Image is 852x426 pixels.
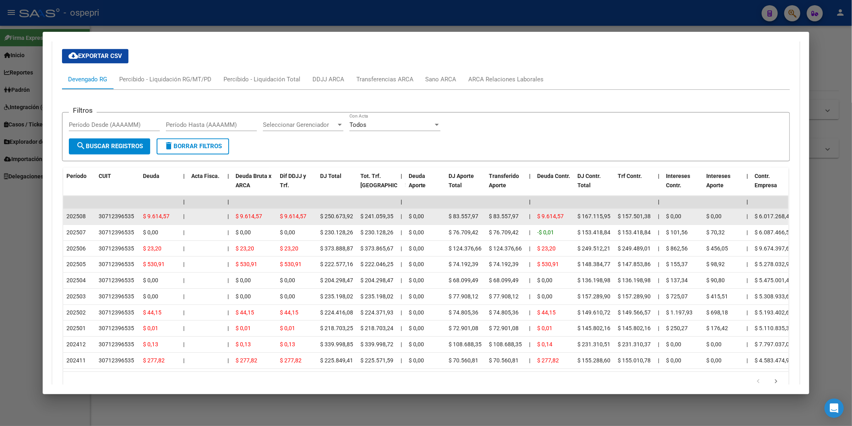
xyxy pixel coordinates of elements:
span: $ 530,91 [236,261,257,268]
span: 202411 [66,358,86,364]
span: Dif DDJJ y Trf. [280,173,306,189]
span: DJ Aporte Total [449,173,474,189]
span: $ 0,00 [409,230,424,236]
span: $ 68.099,49 [449,277,479,284]
span: | [658,294,660,300]
span: $ 277,82 [143,358,165,364]
span: $ 230.128,26 [360,230,393,236]
span: | [658,173,660,180]
span: | [401,294,402,300]
span: | [529,261,531,268]
span: $ 0,00 [143,230,158,236]
span: $ 157.289,90 [578,294,611,300]
span: $ 149.610,72 [578,310,611,316]
datatable-header-cell: Deuda Bruta x ARCA [232,168,277,203]
div: 30712396535 [99,244,134,254]
span: $ 68.099,49 [489,277,519,284]
div: DDJJ ARCA [312,75,344,84]
span: | [183,310,184,316]
span: $ 277,82 [538,358,559,364]
span: | [183,294,184,300]
datatable-header-cell: CUIT [95,168,140,203]
div: 30712396535 [99,292,134,302]
span: $ 204.298,47 [320,277,353,284]
span: | [183,213,184,220]
span: $ 0,00 [707,341,722,348]
span: $ 0,00 [280,294,295,300]
mat-icon: search [76,141,86,151]
span: | [183,199,185,205]
mat-icon: delete [164,141,174,151]
span: $ 0,00 [409,261,424,268]
span: CUIT [99,173,111,180]
div: 30712396535 [99,212,134,221]
span: $ 249.512,21 [578,246,611,252]
span: | [183,246,184,252]
span: | [183,261,184,268]
span: $ 76.709,42 [449,230,479,236]
span: $ 0,00 [409,246,424,252]
span: | [747,358,748,364]
datatable-header-cell: Deuda Aporte [405,168,446,203]
span: | [658,310,660,316]
span: $ 44,15 [538,310,556,316]
span: | [529,199,531,205]
span: $ 83.557,97 [449,213,479,220]
span: 202507 [66,230,86,236]
span: Acta Fisca. [191,173,219,180]
span: $ 155.288,60 [578,358,611,364]
datatable-header-cell: | [180,168,188,203]
div: Percibido - Liquidación RG/MT/PD [119,75,211,84]
span: | [529,358,531,364]
span: | [227,199,229,205]
datatable-header-cell: | [397,168,405,203]
span: | [747,310,748,316]
span: | [747,199,749,205]
span: Exportar CSV [68,53,122,60]
span: 202504 [66,277,86,284]
span: | [658,277,660,284]
div: Transferencias ARCA [356,75,414,84]
span: $ 136.198,98 [578,277,611,284]
div: 30712396535 [99,228,134,238]
span: $ 9.614,57 [143,213,170,220]
span: $ 249.489,01 [618,246,651,252]
div: Aportes y Contribuciones del Afiliado: 23263312309 [52,30,800,412]
a: go to previous page [751,378,766,387]
span: | [658,358,660,364]
span: | [747,173,749,180]
span: $ 235.198,02 [360,294,393,300]
span: | [747,230,748,236]
span: $ 74.192,39 [489,261,519,268]
span: $ 7.797.037,03 [755,341,793,348]
span: $ 157.289,90 [618,294,651,300]
span: | [227,310,229,316]
span: $ 167.115,95 [578,213,611,220]
span: | [227,294,229,300]
div: Open Intercom Messenger [825,399,844,418]
span: $ 0,00 [666,358,682,364]
span: $ 9.674.397,61 [755,246,793,252]
span: | [529,310,531,316]
span: $ 98,92 [707,261,725,268]
span: | [183,325,184,332]
span: | [529,213,531,220]
span: $ 155,37 [666,261,688,268]
span: $ 76.709,42 [489,230,519,236]
span: $ 231.310,51 [578,341,611,348]
button: Borrar Filtros [157,139,229,155]
span: $ 5.475.001,48 [755,277,793,284]
span: $ 862,56 [666,246,688,252]
span: | [227,325,229,332]
span: $ 9.614,57 [236,213,262,220]
span: $ 9.614,57 [538,213,564,220]
span: $ 77.908,12 [449,294,479,300]
span: $ 74.192,39 [449,261,479,268]
span: $ 23,20 [280,246,298,252]
span: $ 145.802,16 [578,325,611,332]
span: | [183,230,184,236]
span: | [529,230,531,236]
datatable-header-cell: | [224,168,232,203]
span: $ 241.059,35 [360,213,393,220]
span: $ 0,00 [707,213,722,220]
